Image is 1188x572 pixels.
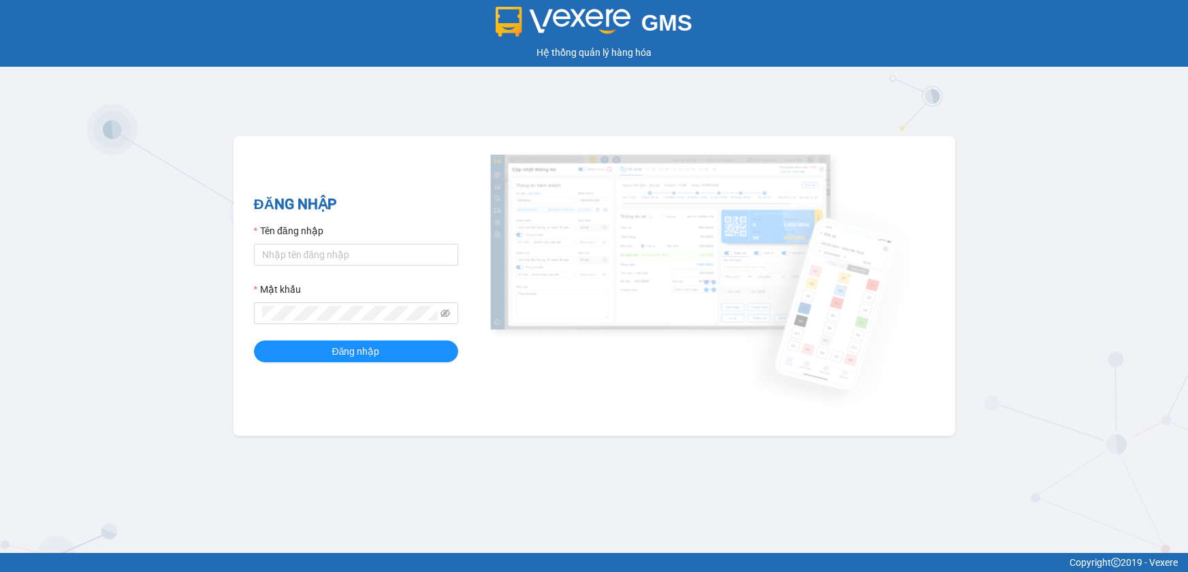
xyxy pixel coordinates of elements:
span: GMS [641,10,692,35]
a: GMS [496,20,692,31]
span: eye-invisible [440,308,450,318]
div: Copyright 2019 - Vexere [10,555,1178,570]
span: Đăng nhập [332,344,380,359]
button: Đăng nhập [254,340,458,362]
input: Tên đăng nhập [254,244,458,266]
span: copyright [1111,558,1121,567]
div: Hệ thống quản lý hàng hóa [3,45,1185,60]
input: Mật khẩu [262,306,438,321]
label: Mật khẩu [254,282,301,297]
img: logo 2 [496,7,630,37]
label: Tên đăng nhập [254,223,323,238]
h2: ĐĂNG NHẬP [254,193,458,216]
